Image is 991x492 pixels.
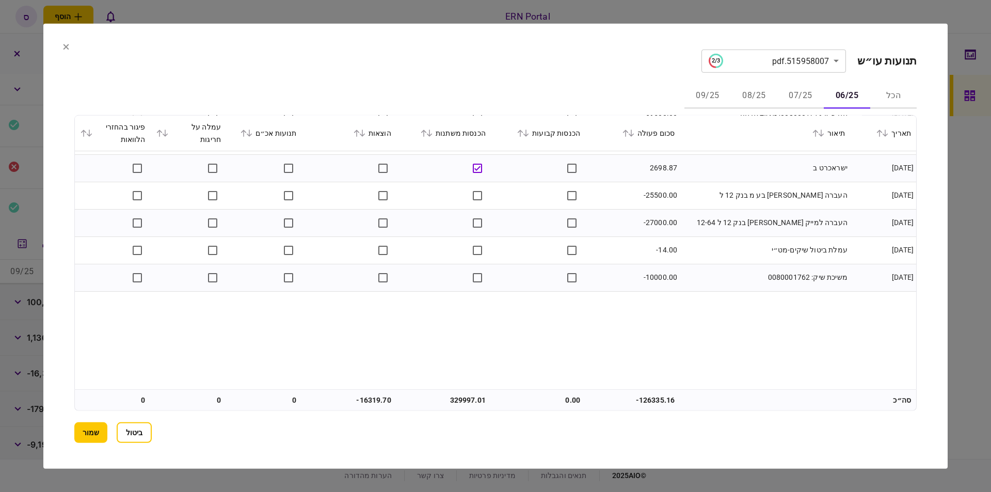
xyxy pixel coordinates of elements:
div: עמלה על חריגות [156,120,221,145]
div: פיגור בהחזרי הלוואות [80,120,146,145]
div: תיאור [685,126,845,139]
div: סכום פעולה [590,126,675,139]
td: 0.00 [491,390,585,410]
td: עמלת ביטול שיקים-מט״י [680,236,850,264]
td: העברה [PERSON_NAME] בע מ בנק 12 ל [680,182,850,209]
td: -10000.00 [585,264,680,291]
button: 07/25 [777,84,824,108]
button: 06/25 [824,84,870,108]
button: 08/25 [731,84,777,108]
td: [DATE] [850,154,916,182]
td: 2698.87 [585,154,680,182]
div: הכנסות משתנות [402,126,486,139]
button: 09/25 [684,84,731,108]
td: 0 [151,390,227,410]
button: הכל [870,84,917,108]
div: תנועות אכ״ם [231,126,297,139]
td: 329997.01 [396,390,491,410]
h2: תנועות עו״ש [857,54,917,67]
td: 0 [226,390,302,410]
div: 515958007.pdf [709,54,829,68]
td: [DATE] [850,209,916,236]
td: 0 [75,390,151,410]
td: -16319.70 [302,390,396,410]
td: -126335.16 [585,390,680,410]
td: משיכת שיק: 0080001762 [680,264,850,291]
text: 2/3 [711,57,720,64]
td: ישראכרט ב [680,154,850,182]
td: -14.00 [585,236,680,264]
button: שמור [74,422,107,443]
td: -27000.00 [585,209,680,236]
td: -25500.00 [585,182,680,209]
td: [DATE] [850,236,916,264]
button: ביטול [117,422,152,443]
div: הכנסות קבועות [496,126,580,139]
td: [DATE] [850,264,916,291]
td: העברה למייק [PERSON_NAME] בנק 12 ל 12-64 [680,209,850,236]
div: תאריך [855,126,911,139]
td: [DATE] [850,182,916,209]
div: הוצאות [307,126,391,139]
td: סה״כ [850,390,916,410]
